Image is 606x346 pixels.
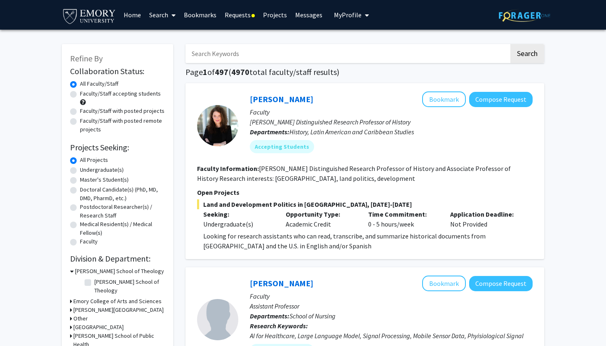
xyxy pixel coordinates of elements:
iframe: Chat [6,309,35,340]
h2: Projects Seeking: [70,143,165,152]
a: [PERSON_NAME] [250,94,313,104]
label: [PERSON_NAME] School of Theology [94,278,163,295]
img: ForagerOne Logo [499,9,550,22]
div: Academic Credit [280,209,362,229]
label: Faculty/Staff accepting students [80,89,161,98]
span: 1 [203,67,207,77]
a: Bookmarks [180,0,221,29]
p: Looking for research assistants who can read, transcribe, and summarize historical documents from... [203,231,533,251]
label: All Faculty/Staff [80,79,118,88]
label: Faculty/Staff with posted projects [80,107,164,115]
h3: Other [73,314,88,323]
p: [PERSON_NAME] Distinguished Research Professor of History [250,117,533,127]
h3: [PERSON_NAME] School of Theology [75,267,164,276]
span: My Profile [334,11,362,19]
h2: Division & Department: [70,254,165,264]
span: Refine By [70,53,103,63]
p: Seeking: [203,209,273,219]
b: Departments: [250,312,289,320]
span: Land and Development Politics in [GEOGRAPHIC_DATA], [DATE]-[DATE] [197,199,533,209]
div: Not Provided [444,209,526,229]
p: Open Projects [197,187,533,197]
div: Undergraduate(s) [203,219,273,229]
label: Postdoctoral Researcher(s) / Research Staff [80,203,165,220]
label: All Projects [80,156,108,164]
h2: Collaboration Status: [70,66,165,76]
h3: [GEOGRAPHIC_DATA] [73,323,124,332]
a: [PERSON_NAME] [250,278,313,288]
p: Application Deadline: [450,209,520,219]
mat-chip: Accepting Students [250,140,314,153]
a: Requests [221,0,259,29]
a: Home [120,0,145,29]
span: 497 [215,67,228,77]
p: Faculty [250,107,533,117]
span: History, Latin American and Caribbean Studies [289,128,414,136]
button: Search [510,44,544,63]
b: Faculty Information: [197,164,259,173]
h3: Emory College of Arts and Sciences [73,297,162,306]
h1: Page of ( total faculty/staff results) [186,67,544,77]
b: Research Keywords: [250,322,308,330]
div: AI for Healthcare, Large Language Model, Signal Processing, Mobile Sensor Data, Phyisiological Si... [250,331,533,341]
input: Search Keywords [186,44,509,63]
div: 0 - 5 hours/week [362,209,444,229]
label: Medical Resident(s) / Medical Fellow(s) [80,220,165,237]
p: Time Commitment: [368,209,438,219]
button: Compose Request to Runze Yan [469,276,533,291]
a: Projects [259,0,291,29]
b: Departments: [250,128,289,136]
label: Master's Student(s) [80,175,129,184]
h3: [PERSON_NAME][GEOGRAPHIC_DATA] [73,306,164,314]
button: Add Adriana Chira to Bookmarks [422,91,466,107]
button: Add Runze Yan to Bookmarks [422,276,466,291]
label: Doctoral Candidate(s) (PhD, MD, DMD, PharmD, etc.) [80,185,165,203]
p: Assistant Professor [250,301,533,311]
p: Faculty [250,291,533,301]
label: Faculty/Staff with posted remote projects [80,117,165,134]
label: Faculty [80,237,98,246]
span: 4970 [231,67,249,77]
img: Emory University Logo [62,7,117,25]
span: School of Nursing [289,312,336,320]
label: Undergraduate(s) [80,166,124,174]
p: Opportunity Type: [286,209,356,219]
button: Compose Request to Adriana Chira [469,92,533,107]
a: Messages [291,0,326,29]
a: Search [145,0,180,29]
fg-read-more: [PERSON_NAME] Distinguished Research Professor of History and Associate Professor of History Rese... [197,164,511,182]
